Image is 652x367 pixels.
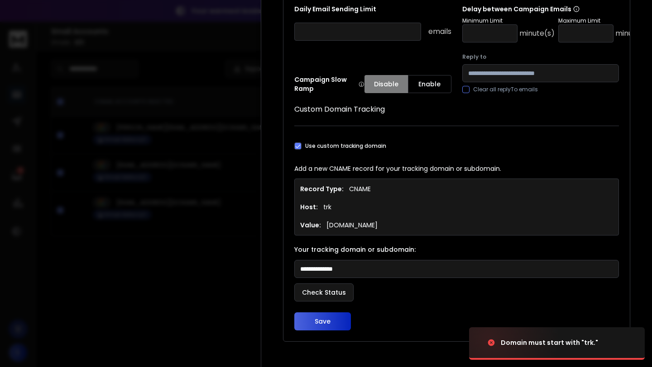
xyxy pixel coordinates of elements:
[323,202,331,212] p: trk
[305,142,386,150] label: Use custom tracking domain
[408,75,451,93] button: Enable
[294,5,451,17] p: Daily Email Sending Limit
[462,53,619,61] label: Reply to
[294,164,619,173] p: Add a new CNAME record for your tracking domain or subdomain.
[364,75,408,93] button: Disable
[462,17,555,24] p: Minimum Limit
[473,86,538,93] label: Clear all replyTo emails
[349,184,371,193] p: CNAME
[294,246,619,253] label: Your tracking domain or subdomain:
[294,104,619,115] h1: Custom Domain Tracking
[294,283,354,301] button: Check Status
[469,318,560,367] img: image
[558,17,651,24] p: Maximum Limit
[300,221,321,230] h1: Value:
[428,26,451,37] p: emails
[615,28,651,39] p: minute(s)
[501,338,598,347] div: Domain must start with "trk."
[294,312,351,330] button: Save
[300,184,344,193] h1: Record Type:
[300,202,318,212] h1: Host:
[294,75,364,93] p: Campaign Slow Ramp
[462,5,651,14] p: Delay between Campaign Emails
[326,221,378,230] p: [DOMAIN_NAME]
[519,28,555,39] p: minute(s)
